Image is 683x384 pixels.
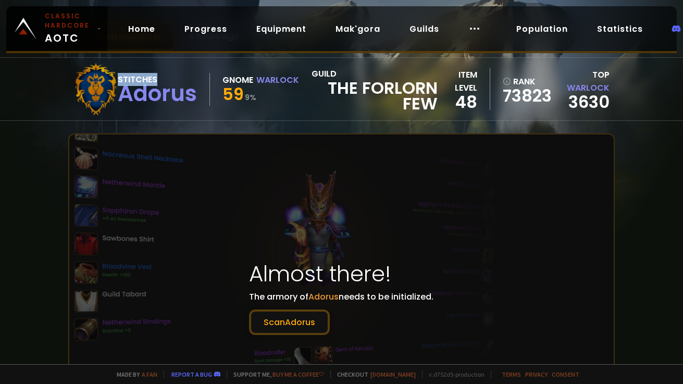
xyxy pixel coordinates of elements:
a: Progress [176,18,235,40]
div: Adorus [118,86,197,102]
span: Checkout [330,370,416,378]
button: ScanAdorus [249,309,330,335]
div: guild [312,67,438,112]
a: a fan [142,370,157,378]
a: Equipment [248,18,315,40]
a: Consent [552,370,579,378]
div: Stitches [118,73,197,86]
small: Classic Hardcore [45,11,93,30]
a: Guilds [401,18,448,40]
a: Privacy [525,370,548,378]
a: [DOMAIN_NAME] [370,370,416,378]
span: AOTC [45,11,93,46]
div: 48 [438,94,477,110]
small: 9 % [245,92,256,103]
a: Terms [502,370,521,378]
a: Report a bug [171,370,212,378]
a: Home [120,18,164,40]
a: Classic HardcoreAOTC [6,6,107,51]
div: rank [503,75,547,88]
a: Population [508,18,576,40]
span: v. d752d5 - production [422,370,485,378]
span: The Forlorn Few [312,80,438,112]
span: Warlock [567,82,610,94]
a: Mak'gora [327,18,389,40]
span: Support me, [227,370,324,378]
div: Top [553,68,610,94]
a: Buy me a coffee [272,370,324,378]
a: 73823 [503,88,547,104]
div: Gnome [222,73,253,86]
span: Adorus [308,291,339,303]
a: 3630 [568,90,610,114]
a: Statistics [589,18,651,40]
span: 59 [222,82,244,106]
div: item level [438,68,477,94]
span: Made by [110,370,157,378]
div: Warlock [256,73,299,86]
h1: Almost there! [249,257,433,290]
p: The armory of needs to be initialized. [249,290,433,335]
